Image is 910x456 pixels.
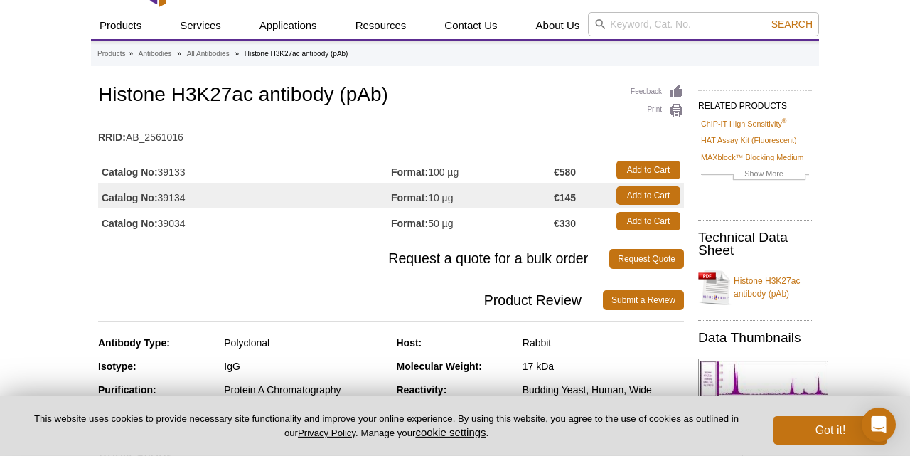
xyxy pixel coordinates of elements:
div: 17 kDa [523,360,684,373]
span: Request a quote for a bulk order [98,249,609,269]
strong: Format: [391,191,428,204]
a: ChIP-IT High Sensitivity® [701,117,786,130]
h1: Histone H3K27ac antibody (pAb) [98,84,684,108]
a: HAT Assay Kit (Fluorescent) [701,134,797,147]
strong: Molecular Weight: [397,361,482,372]
h2: Data Thumbnails [698,332,812,344]
strong: Antibody Type: [98,337,170,349]
strong: Catalog No: [102,191,158,204]
a: Resources [347,12,415,39]
a: Add to Cart [616,212,680,230]
a: Contact Us [436,12,505,39]
li: » [235,50,239,58]
strong: Format: [391,217,428,230]
strong: Catalog No: [102,166,158,179]
strong: Isotype: [98,361,136,372]
td: 39133 [98,157,391,183]
a: Request Quote [609,249,684,269]
p: This website uses cookies to provide necessary site functionality and improve your online experie... [23,413,750,440]
strong: Catalog No: [102,217,158,230]
div: Budding Yeast, Human, Wide Range Predicted [523,383,684,409]
div: Polyclonal [224,336,385,349]
a: Services [171,12,230,39]
a: All Antibodies [187,48,230,60]
div: Protein A Chromatography [224,383,385,396]
button: Search [767,18,817,31]
h2: Technical Data Sheet [698,231,812,257]
a: Feedback [631,84,684,100]
span: Product Review [98,290,603,310]
strong: Purification: [98,384,156,396]
td: 100 µg [391,157,554,183]
strong: €580 [554,166,576,179]
li: Histone H3K27ac antibody (pAb) [245,50,348,58]
td: 10 µg [391,183,554,208]
td: 39034 [98,208,391,234]
strong: Reactivity: [397,384,447,396]
strong: €330 [554,217,576,230]
sup: ® [782,117,787,124]
a: Antibodies [139,48,172,60]
td: 39134 [98,183,391,208]
a: Add to Cart [616,186,680,205]
strong: RRID: [98,131,126,144]
a: About Us [528,12,589,39]
td: 50 µg [391,208,554,234]
span: Search [771,18,813,30]
a: Show More [701,167,809,184]
strong: €145 [554,191,576,204]
strong: Host: [397,337,422,349]
a: Histone H3K27ac antibody (pAb) [698,266,812,309]
a: Applications [251,12,326,39]
input: Keyword, Cat. No. [588,12,819,36]
a: Products [97,48,125,60]
a: Add to Cart [616,161,680,179]
td: AB_2561016 [98,122,684,145]
img: Histone H3K27ac antibody (pAb) tested by ChIP-Seq. [698,359,830,402]
a: Products [91,12,150,39]
div: Rabbit [523,336,684,349]
button: Got it! [773,416,887,445]
div: Open Intercom Messenger [862,408,896,442]
div: IgG [224,360,385,373]
strong: Format: [391,166,428,179]
a: Submit a Review [603,290,684,310]
li: » [177,50,181,58]
a: Privacy Policy [298,428,355,438]
li: » [129,50,133,58]
h2: RELATED PRODUCTS [698,90,812,115]
a: Print [631,103,684,119]
a: MAXblock™ Blocking Medium [701,151,804,164]
button: cookie settings [415,426,486,438]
